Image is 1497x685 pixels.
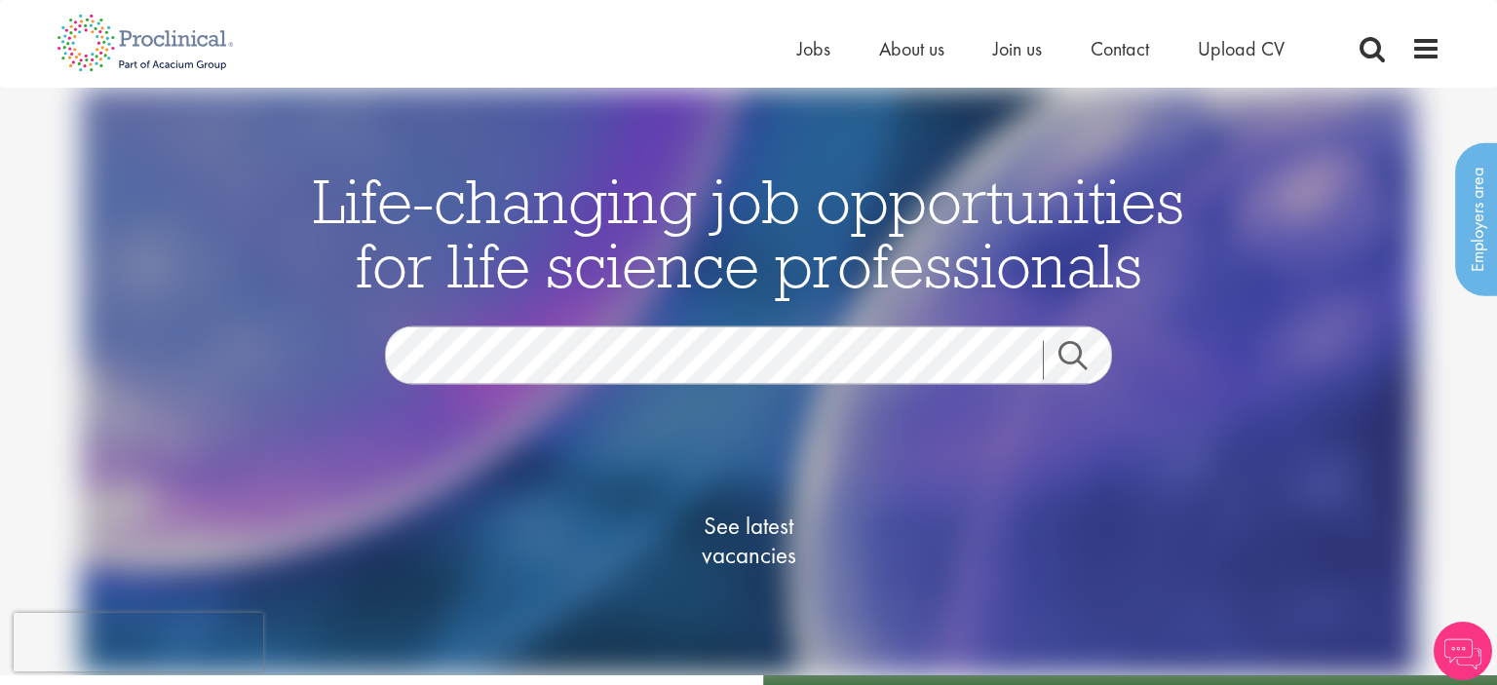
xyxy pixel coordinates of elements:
[651,433,846,647] a: See latestvacancies
[81,88,1416,675] img: candidate home
[313,161,1184,303] span: Life-changing job opportunities for life science professionals
[993,36,1042,61] a: Join us
[1043,340,1127,379] a: Job search submit button
[1091,36,1149,61] a: Contact
[14,613,263,671] iframe: reCAPTCHA
[1198,36,1285,61] a: Upload CV
[1434,622,1492,680] img: Chatbot
[797,36,830,61] a: Jobs
[651,511,846,569] span: See latest vacancies
[879,36,944,61] a: About us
